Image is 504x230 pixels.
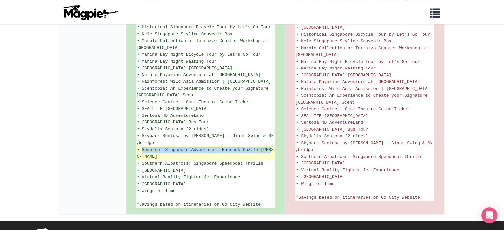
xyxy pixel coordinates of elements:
span: • Science Centre + Omni-Theatre Combo Ticket [296,107,410,112]
span: • SkyHelix Sentosa (2 rides) [137,127,209,132]
span: • Scentopia: An Experience to Create your Signature [GEOGRAPHIC_DATA] Scent [136,86,271,98]
span: • Marina Bay Night Walking Tour [137,59,217,64]
div: Open Intercom Messenger [481,207,497,223]
span: • [GEOGRAPHIC_DATA] [GEOGRAPHIC_DATA] [296,73,392,78]
span: • Virtual Reality Fighter Jet Experience [296,168,399,173]
span: • Marina Bay Night Walking Tour [296,66,376,71]
span: • Marble Collection or Terrazzo Coaster Workshop at [GEOGRAPHIC_DATA] [295,46,430,58]
span: • Marina Bay Night Bicycle Tour by Let's Go Tour [296,59,420,64]
span: • Wings of Time [137,188,176,193]
ins: • Somerset Singapore Adventure - Ransack Puzzle [PERSON_NAME] [137,147,274,160]
span: • Historical Singapore Bicycle Tour by Let's Go Tour [296,32,430,37]
img: logo-ab69f6fb50320c5b225c76a69d11143b.png [60,4,120,20]
span: • Marina Bay Night Bicycle Tour by Let's Go Tour [137,52,261,57]
span: • Rainforest Wild Asia Admission | [GEOGRAPHIC_DATA] [296,86,430,91]
span: • [GEOGRAPHIC_DATA] [296,161,345,166]
span: • SEA LIFE [GEOGRAPHIC_DATA] [137,106,209,111]
span: • Wings of Time [296,181,335,186]
span: • Scentopia: An Experience to Create your Signature [GEOGRAPHIC_DATA] Scent [295,93,430,105]
span: • [GEOGRAPHIC_DATA] [GEOGRAPHIC_DATA] [137,66,233,70]
span: • Nature Kayaking Adventure at [GEOGRAPHIC_DATA] [137,72,261,77]
span: • Skypark Sentosa by [PERSON_NAME] - Giant Swing & Skybridge [295,141,433,153]
span: *Savings based on itineraries on Go City website. [137,202,263,207]
span: • Kele Singapore Skyline Souvenir Box [137,32,233,37]
span: *Savings based on itineraries on Go City website. [296,195,422,200]
span: • Nature Kayaking Adventure at [GEOGRAPHIC_DATA] [296,79,420,84]
span: • SEA LIFE [GEOGRAPHIC_DATA] [296,114,368,118]
span: • [GEOGRAPHIC_DATA] [296,174,345,179]
span: • Rainforest Wild Asia Admission | [GEOGRAPHIC_DATA] [137,79,271,84]
span: • [GEOGRAPHIC_DATA] Bus Tour [137,120,209,125]
span: • Southern Albatross: Singapore Speedboat Thrills [296,154,422,159]
span: • [GEOGRAPHIC_DATA] Bus Tour [296,127,368,132]
span: • Sentosa 4D AdventureLand [137,113,204,118]
span: • Marble Collection or Terrazzo Coaster Workshop at [GEOGRAPHIC_DATA] [136,38,271,50]
span: • Sentosa 4D AdventureLand [296,120,363,125]
span: • Virtual Reality Fighter Jet Experience [137,175,240,180]
span: • [GEOGRAPHIC_DATA] [137,168,186,173]
span: • [GEOGRAPHIC_DATA] [296,25,345,30]
span: • Kele Singapore Skyline Souvenir Box [296,39,392,44]
span: • Science Centre + Omni-Theatre Combo Ticket [137,100,251,105]
span: • SkyHelix Sentosa (2 rides) [296,134,368,139]
span: • Skypark Sentosa by [PERSON_NAME] - Giant Swing & Skybridge [136,133,274,145]
span: • Southern Albatross: Singapore Speedboat Thrills [137,161,263,166]
span: • [GEOGRAPHIC_DATA] [137,182,186,187]
span: • Historical Singapore Bicycle Tour by Let's Go Tour [137,25,271,30]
